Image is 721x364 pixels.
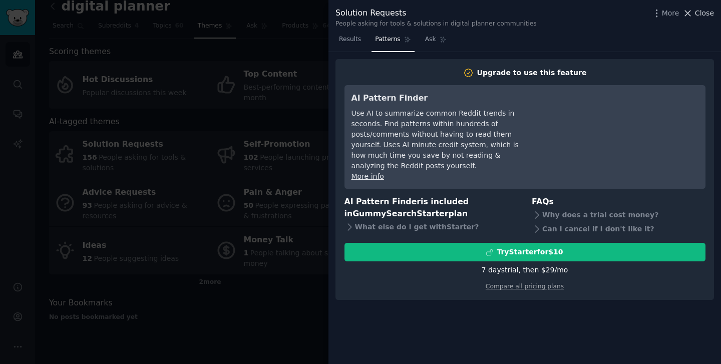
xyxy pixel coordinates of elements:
h3: AI Pattern Finder is included in plan [344,196,518,220]
button: More [651,8,679,19]
div: Why does a trial cost money? [532,208,705,222]
span: Close [695,8,714,19]
span: GummySearch Starter [352,209,448,218]
span: Patterns [375,35,400,44]
span: Ask [425,35,436,44]
button: Close [682,8,714,19]
h3: FAQs [532,196,705,208]
a: Results [335,32,365,52]
div: Use AI to summarize common Reddit trends in seconds. Find patterns within hundreds of posts/comme... [351,108,534,171]
h3: AI Pattern Finder [351,92,534,105]
div: People asking for tools & solutions in digital planner communities [335,20,537,29]
span: Results [339,35,361,44]
span: More [662,8,679,19]
div: Solution Requests [335,7,537,20]
div: What else do I get with Starter ? [344,220,518,234]
div: Upgrade to use this feature [477,68,587,78]
a: Compare all pricing plans [486,283,564,290]
div: Try Starter for $10 [497,247,563,257]
iframe: YouTube video player [548,92,698,167]
a: Patterns [372,32,414,52]
div: 7 days trial, then $ 29 /mo [482,265,568,275]
a: More info [351,172,384,180]
div: Can I cancel if I don't like it? [532,222,705,236]
a: Ask [422,32,450,52]
button: TryStarterfor$10 [344,243,705,261]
